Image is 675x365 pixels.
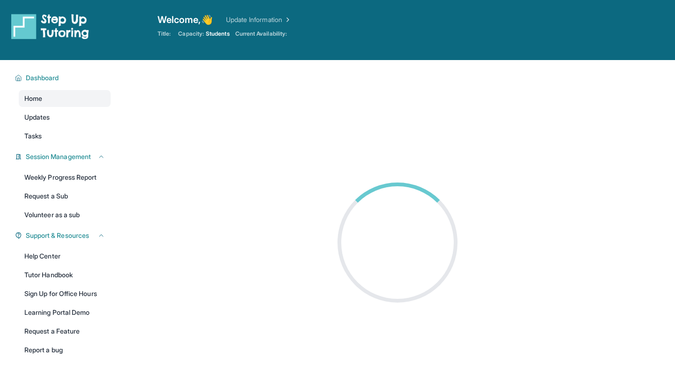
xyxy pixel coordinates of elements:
[26,152,91,161] span: Session Management
[22,73,105,83] button: Dashboard
[178,30,204,38] span: Capacity:
[19,206,111,223] a: Volunteer as a sub
[26,73,59,83] span: Dashboard
[19,169,111,186] a: Weekly Progress Report
[26,231,89,240] span: Support & Resources
[22,152,105,161] button: Session Management
[206,30,230,38] span: Students
[157,30,171,38] span: Title:
[24,113,50,122] span: Updates
[19,109,111,126] a: Updates
[19,285,111,302] a: Sign Up for Office Hours
[19,342,111,358] a: Report a bug
[19,90,111,107] a: Home
[157,13,213,26] span: Welcome, 👋
[24,131,42,141] span: Tasks
[19,188,111,205] a: Request a Sub
[22,231,105,240] button: Support & Resources
[235,30,287,38] span: Current Availability:
[19,323,111,340] a: Request a Feature
[24,94,42,103] span: Home
[11,13,89,39] img: logo
[19,266,111,283] a: Tutor Handbook
[19,128,111,144] a: Tasks
[226,15,292,24] a: Update Information
[19,248,111,265] a: Help Center
[19,304,111,321] a: Learning Portal Demo
[282,15,292,24] img: Chevron Right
